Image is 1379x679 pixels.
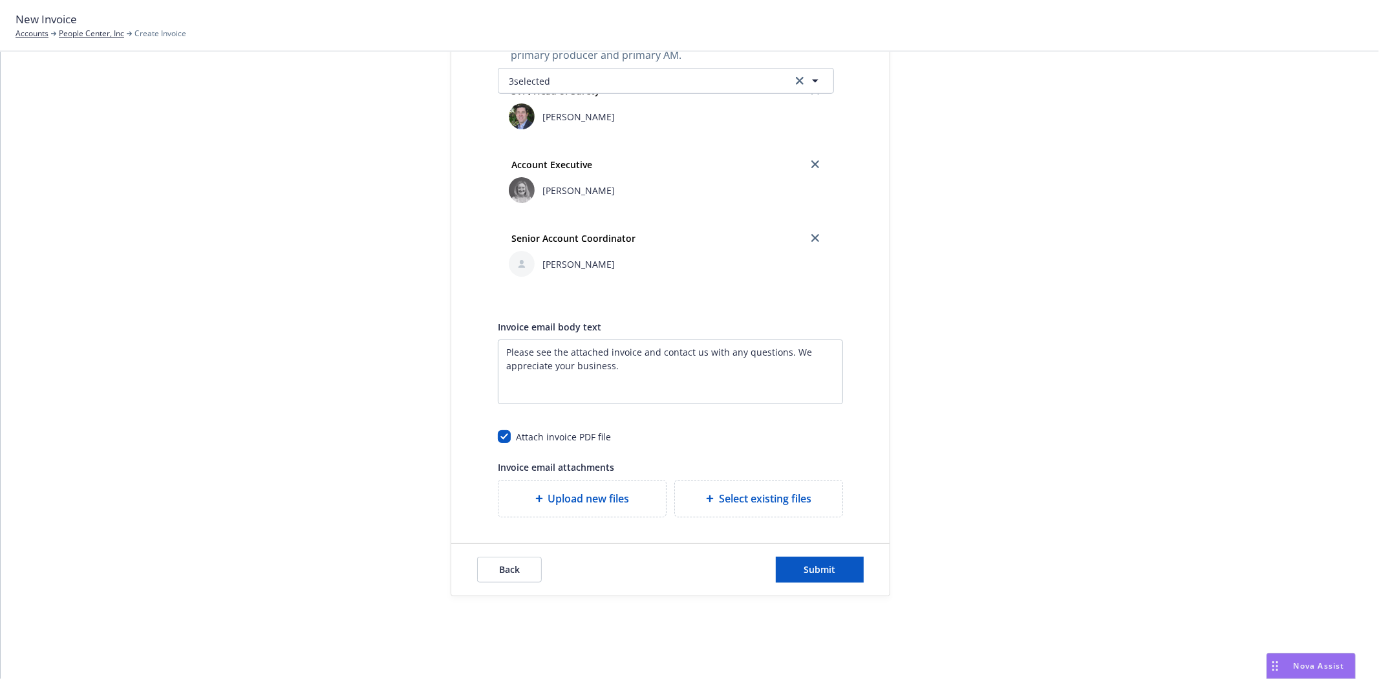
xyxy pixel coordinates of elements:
[511,158,592,171] strong: Account Executive
[509,103,535,129] img: employee photo
[509,177,535,203] img: employee photo
[498,339,843,404] textarea: Enter a description...
[674,480,843,517] div: Select existing files
[499,563,520,576] span: Back
[516,430,611,444] div: Attach invoice PDF file
[548,491,630,506] span: Upload new files
[509,74,550,88] span: 3 selected
[804,563,836,576] span: Submit
[511,232,636,244] strong: Senior Account Coordinator
[1267,654,1283,678] div: Drag to move
[1267,653,1356,679] button: Nova Assist
[16,11,77,28] span: New Invoice
[498,321,601,333] span: Invoice email body text
[776,557,864,583] button: Submit
[807,156,823,172] a: close
[498,68,834,94] button: 3selectedclear selection
[511,85,600,97] strong: SVP, Head of Surety
[542,257,615,271] span: [PERSON_NAME]
[59,28,124,39] a: People Center, Inc
[807,230,823,246] a: close
[498,480,667,517] div: Upload new files
[542,184,615,197] span: [PERSON_NAME]
[542,110,615,124] span: [PERSON_NAME]
[498,461,614,473] span: Invoice email attachments
[134,28,186,39] span: Create Invoice
[1294,660,1345,671] span: Nova Assist
[16,28,48,39] a: Accounts
[477,557,542,583] button: Back
[719,491,811,506] span: Select existing files
[792,73,807,89] a: clear selection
